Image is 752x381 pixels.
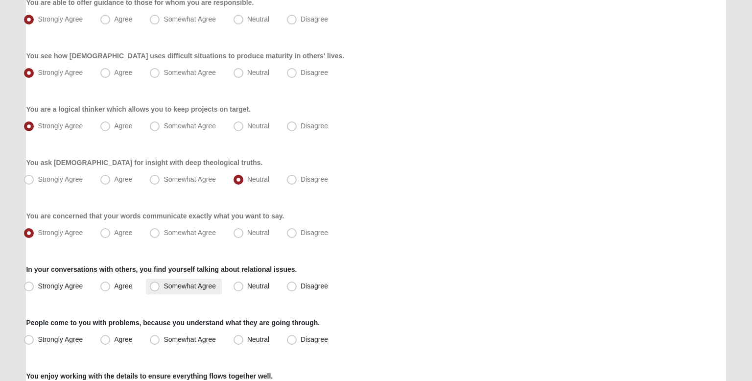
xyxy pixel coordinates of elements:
[26,318,320,328] label: People come to you with problems, because you understand what they are going through.
[301,69,328,76] span: Disagree
[301,122,328,130] span: Disagree
[301,282,328,290] span: Disagree
[164,175,216,183] span: Somewhat Agree
[301,15,328,23] span: Disagree
[164,69,216,76] span: Somewhat Agree
[114,282,132,290] span: Agree
[301,335,328,343] span: Disagree
[164,15,216,23] span: Somewhat Agree
[38,282,83,290] span: Strongly Agree
[114,15,132,23] span: Agree
[38,229,83,237] span: Strongly Agree
[38,175,83,183] span: Strongly Agree
[247,175,269,183] span: Neutral
[247,335,269,343] span: Neutral
[164,122,216,130] span: Somewhat Agree
[114,229,132,237] span: Agree
[301,229,328,237] span: Disagree
[247,15,269,23] span: Neutral
[114,175,132,183] span: Agree
[164,229,216,237] span: Somewhat Agree
[247,229,269,237] span: Neutral
[26,51,344,61] label: You see how [DEMOGRAPHIC_DATA] uses difficult situations to produce maturity in others' lives.
[114,122,132,130] span: Agree
[38,15,83,23] span: Strongly Agree
[26,104,251,114] label: You are a logical thinker which allows you to keep projects on target.
[38,69,83,76] span: Strongly Agree
[26,211,284,221] label: You are concerned that your words communicate exactly what you want to say.
[164,282,216,290] span: Somewhat Agree
[114,335,132,343] span: Agree
[164,335,216,343] span: Somewhat Agree
[26,264,297,274] label: In your conversations with others, you find yourself talking about relational issues.
[301,175,328,183] span: Disagree
[247,282,269,290] span: Neutral
[38,122,83,130] span: Strongly Agree
[247,69,269,76] span: Neutral
[26,158,262,167] label: You ask [DEMOGRAPHIC_DATA] for insight with deep theological truths.
[114,69,132,76] span: Agree
[38,335,83,343] span: Strongly Agree
[247,122,269,130] span: Neutral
